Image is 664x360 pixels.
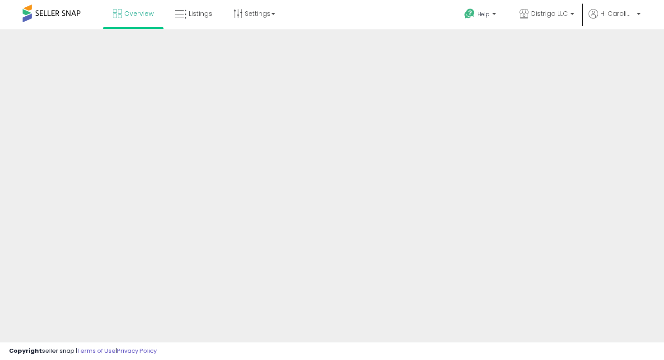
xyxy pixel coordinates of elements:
[77,346,116,355] a: Terms of Use
[189,9,212,18] span: Listings
[464,8,475,19] i: Get Help
[457,1,505,29] a: Help
[117,346,157,355] a: Privacy Policy
[9,347,157,355] div: seller snap | |
[9,346,42,355] strong: Copyright
[600,9,634,18] span: Hi Carolina
[477,10,490,18] span: Help
[124,9,154,18] span: Overview
[531,9,568,18] span: Distrigo LLC
[589,9,641,29] a: Hi Carolina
